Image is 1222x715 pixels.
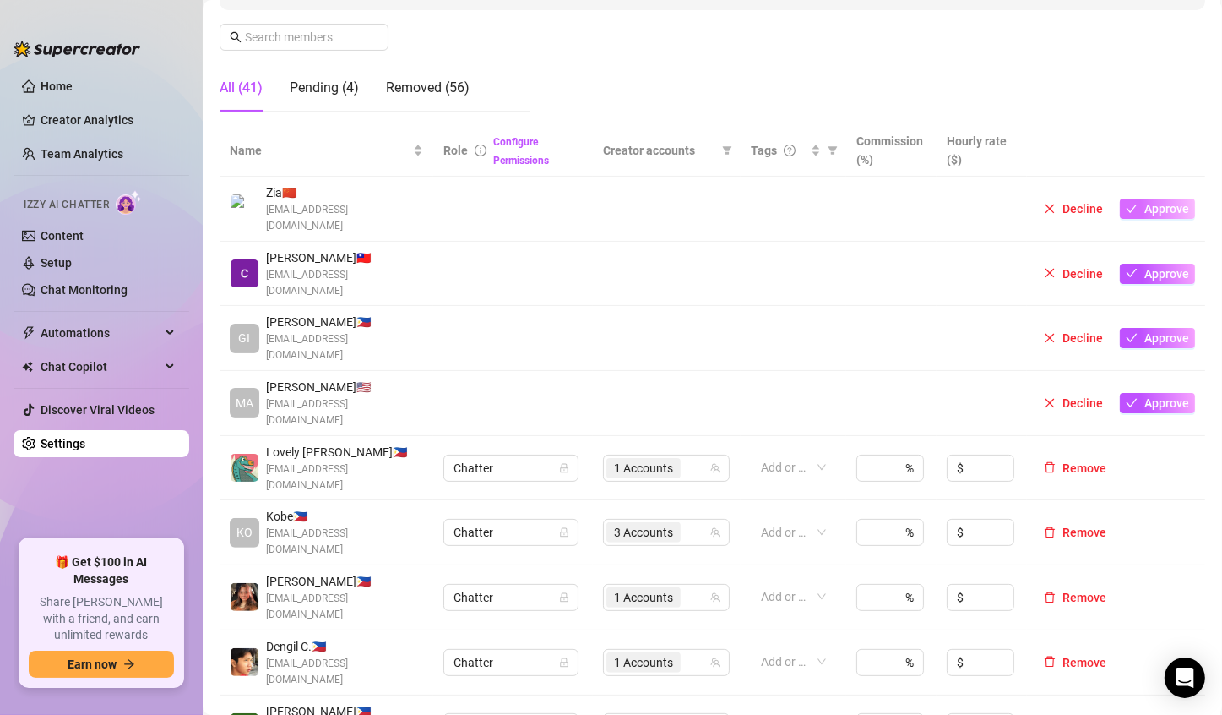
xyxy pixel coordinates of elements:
span: Creator accounts [603,141,714,160]
div: Open Intercom Messenger [1165,658,1205,698]
th: Commission (%) [846,125,937,177]
span: [EMAIL_ADDRESS][DOMAIN_NAME] [266,331,423,363]
span: search [230,31,242,43]
span: 1 Accounts [614,588,673,607]
span: Izzy AI Chatter [24,197,109,213]
span: Decline [1062,331,1103,345]
span: Tags [751,141,777,160]
span: [EMAIL_ADDRESS][DOMAIN_NAME] [266,591,423,623]
span: filter [722,145,732,156]
span: filter [824,138,841,163]
span: Chatter [453,650,568,675]
span: Remove [1062,591,1106,604]
button: Remove [1037,458,1113,478]
span: [EMAIL_ADDRESS][DOMAIN_NAME] [266,461,423,494]
span: Name [230,141,410,160]
span: [EMAIL_ADDRESS][DOMAIN_NAME] [266,267,423,299]
img: logo-BBDzfeDw.svg [14,41,140,57]
span: check [1126,397,1138,409]
span: filter [828,145,838,156]
span: Remove [1062,526,1106,539]
span: MA [236,394,253,412]
span: [EMAIL_ADDRESS][DOMAIN_NAME] [266,526,423,558]
img: Aliyah Espiritu [231,583,258,611]
span: Role [443,144,468,157]
button: Remove [1037,522,1113,543]
span: Approve [1144,267,1189,281]
span: Share [PERSON_NAME] with a friend, and earn unlimited rewards [29,594,174,644]
span: question-circle [784,145,796,156]
button: Remove [1037,652,1113,673]
span: Approve [1144,202,1189,216]
span: Automations [41,319,160,347]
span: 3 Accounts [606,522,681,543]
span: [PERSON_NAME] 🇵🇭 [266,572,423,591]
a: Chat Monitoring [41,283,128,297]
span: Chatter [453,520,568,545]
span: 1 Accounts [606,587,681,608]
span: Earn now [68,658,117,671]
span: [PERSON_NAME] 🇵🇭 [266,313,423,331]
span: [EMAIL_ADDRESS][DOMAIN_NAME] [266,202,423,234]
img: Lovely Gablines [231,454,258,482]
span: Kobe 🇵🇭 [266,507,423,526]
span: 1 Accounts [606,652,681,673]
span: delete [1044,656,1056,668]
span: check [1126,332,1138,344]
span: lock [559,658,569,668]
span: team [710,592,720,603]
span: thunderbolt [22,326,35,340]
a: Creator Analytics [41,106,176,134]
span: [PERSON_NAME] 🇺🇸 [266,378,423,396]
span: KO [236,523,253,542]
button: Decline [1037,393,1110,413]
span: Decline [1062,202,1103,216]
button: Decline [1037,264,1110,284]
button: Remove [1037,587,1113,608]
span: close [1044,267,1056,279]
a: Home [41,79,73,93]
button: Decline [1037,199,1110,219]
span: Dengil C. 🇵🇭 [266,637,423,656]
span: 1 Accounts [606,458,681,478]
span: check [1126,267,1138,279]
span: close [1044,397,1056,409]
span: Decline [1062,396,1103,410]
span: lock [559,592,569,603]
span: arrow-right [123,658,135,670]
span: Approve [1144,331,1189,345]
span: team [710,527,720,538]
a: Setup [41,256,72,270]
span: filter [719,138,736,163]
a: Discover Viral Videos [41,403,155,417]
button: Approve [1120,199,1195,219]
span: delete [1044,461,1056,473]
span: Lovely [PERSON_NAME] 🇵🇭 [266,443,423,461]
span: Remove [1062,461,1106,475]
img: charo fabayos [231,259,258,287]
span: delete [1044,527,1056,538]
button: Approve [1120,328,1195,348]
span: team [710,658,720,668]
a: Content [41,229,84,243]
span: Chatter [453,585,568,610]
img: Dengil Consigna [231,648,258,676]
button: Approve [1120,393,1195,413]
button: Decline [1037,328,1110,348]
th: Name [220,125,433,177]
span: team [710,463,720,473]
button: Approve [1120,264,1195,284]
span: [EMAIL_ADDRESS][DOMAIN_NAME] [266,656,423,688]
span: Remove [1062,656,1106,669]
span: close [1044,203,1056,215]
span: [EMAIL_ADDRESS][DOMAIN_NAME] [266,396,423,428]
span: 3 Accounts [614,523,673,542]
span: check [1126,203,1138,215]
input: Search members [245,28,365,46]
img: Zia [231,194,258,222]
img: Chat Copilot [22,361,33,373]
span: Chat Copilot [41,353,160,380]
span: [PERSON_NAME] 🇹🇼 [266,248,423,267]
span: lock [559,463,569,473]
th: Hourly rate ($) [937,125,1027,177]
